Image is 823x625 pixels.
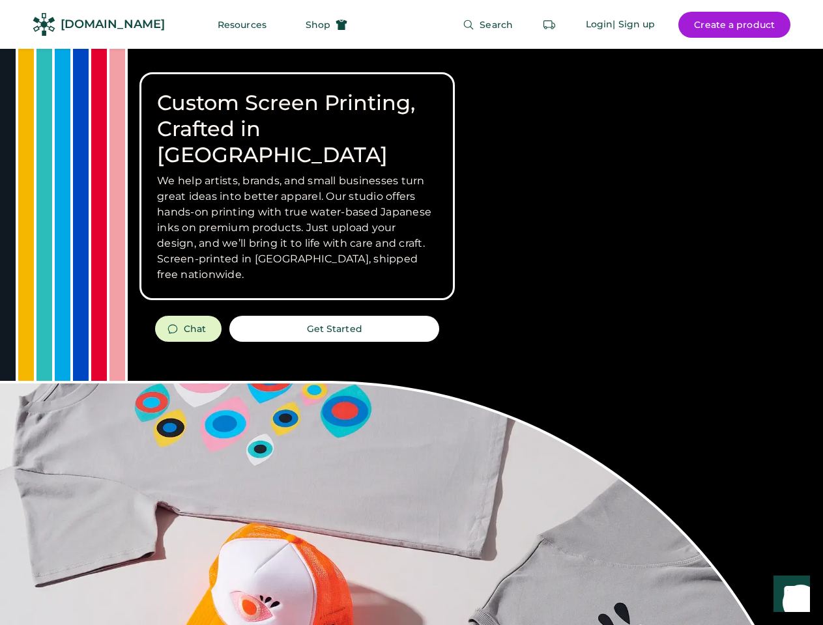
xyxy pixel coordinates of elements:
button: Create a product [678,12,790,38]
button: Get Started [229,316,439,342]
iframe: Front Chat [761,566,817,622]
span: Search [480,20,513,29]
button: Resources [202,12,282,38]
div: Login [586,18,613,31]
h1: Custom Screen Printing, Crafted in [GEOGRAPHIC_DATA] [157,90,437,168]
button: Retrieve an order [536,12,562,38]
div: [DOMAIN_NAME] [61,16,165,33]
span: Shop [306,20,330,29]
img: Rendered Logo - Screens [33,13,55,36]
div: | Sign up [613,18,655,31]
button: Shop [290,12,363,38]
h3: We help artists, brands, and small businesses turn great ideas into better apparel. Our studio of... [157,173,437,283]
button: Chat [155,316,222,342]
button: Search [447,12,528,38]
